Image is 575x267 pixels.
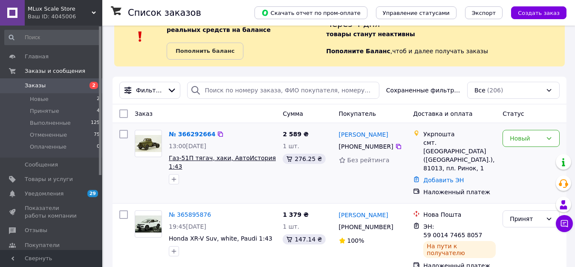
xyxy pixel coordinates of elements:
[25,190,64,198] span: Уведомления
[128,8,201,18] h1: Список заказов
[413,110,472,117] span: Доставка и оплата
[283,234,325,244] div: 147.14 ₴
[94,131,100,139] span: 75
[25,241,60,249] span: Покупатели
[135,110,153,117] span: Заказ
[30,131,67,139] span: Отмененные
[423,223,482,238] span: ЭН: 59 0014 7465 8057
[97,107,100,115] span: 4
[169,223,206,230] span: 19:45[DATE]
[487,87,503,94] span: (206)
[91,119,100,127] span: 125
[472,10,496,16] span: Экспорт
[25,161,58,169] span: Сообщения
[376,6,457,19] button: Управление статусами
[25,82,46,89] span: Заказы
[503,9,566,16] a: Создать заказ
[169,143,206,149] span: 13:00[DATE]
[135,135,162,152] img: Фото товару
[87,190,98,197] span: 29
[187,82,379,99] input: Поиск по номеру заказа, ФИО покупателя, номеру телефона, Email, номеру накладной
[283,143,299,149] span: 1 шт.
[326,31,415,37] b: товары станут неактивны
[283,223,299,230] span: 1 шт.
[283,131,309,138] span: 2 589 ₴
[326,14,565,60] div: , чтоб и далее получать заказы
[386,86,460,95] span: Сохраненные фильтры:
[90,82,98,89] span: 2
[511,6,566,19] button: Создать заказ
[135,130,162,157] a: Фото товару
[261,9,361,17] span: Скачать отчет по пром-оплате
[25,227,47,234] span: Отзывы
[339,130,388,139] a: [PERSON_NAME]
[135,215,162,233] img: Фото товару
[283,154,325,164] div: 276.25 ₴
[339,211,388,219] a: [PERSON_NAME]
[169,155,276,170] a: Газ-51П тягач, хаки, АвтоИстория 1:43
[97,95,100,103] span: 2
[4,30,101,45] input: Поиск
[347,237,364,244] span: 100%
[510,134,542,143] div: Новый
[283,211,309,218] span: 1 379 ₴
[134,30,147,43] img: :exclamation:
[423,130,496,138] div: Укрпошта
[169,211,211,218] a: № 365895876
[25,175,73,183] span: Товары и услуги
[423,188,496,196] div: Наложенный платеж
[30,143,66,151] span: Оплаченные
[135,210,162,238] a: Фото товару
[283,110,303,117] span: Сумма
[25,53,49,60] span: Главная
[423,241,496,258] div: На пути к получателю
[423,177,464,184] a: Добавить ЭН
[30,95,49,103] span: Новые
[337,141,395,152] div: [PHONE_NUMBER]
[465,6,503,19] button: Экспорт
[167,43,243,60] a: Пополнить баланс
[28,5,92,13] span: MLux Scale Store
[339,110,376,117] span: Покупатель
[254,6,367,19] button: Скачать отчет по пром-оплате
[347,157,390,164] span: Без рейтинга
[136,86,164,95] span: Фильтры
[326,48,390,55] b: Пополните Баланс
[503,110,524,117] span: Статус
[25,204,79,220] span: Показатели работы компании
[176,48,234,54] b: Пополнить баланс
[337,221,395,233] div: [PHONE_NUMBER]
[518,10,560,16] span: Создать заказ
[556,215,573,232] button: Чат с покупателем
[510,214,542,224] div: Принят
[28,13,102,20] div: Ваш ID: 4045006
[423,210,496,219] div: Нова Пошта
[167,26,271,33] b: реальных средств на балансе
[25,67,85,75] span: Заказы и сообщения
[423,138,496,172] div: смт. [GEOGRAPHIC_DATA] ([GEOGRAPHIC_DATA].), 81013, пл. Ринок, 1
[474,86,485,95] span: Все
[169,131,215,138] a: № 366292664
[169,235,272,242] a: Honda XR-V Suv, white, Paudi 1:43
[30,119,71,127] span: Выполненные
[30,107,59,115] span: Принятые
[383,10,450,16] span: Управление статусами
[97,143,100,151] span: 0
